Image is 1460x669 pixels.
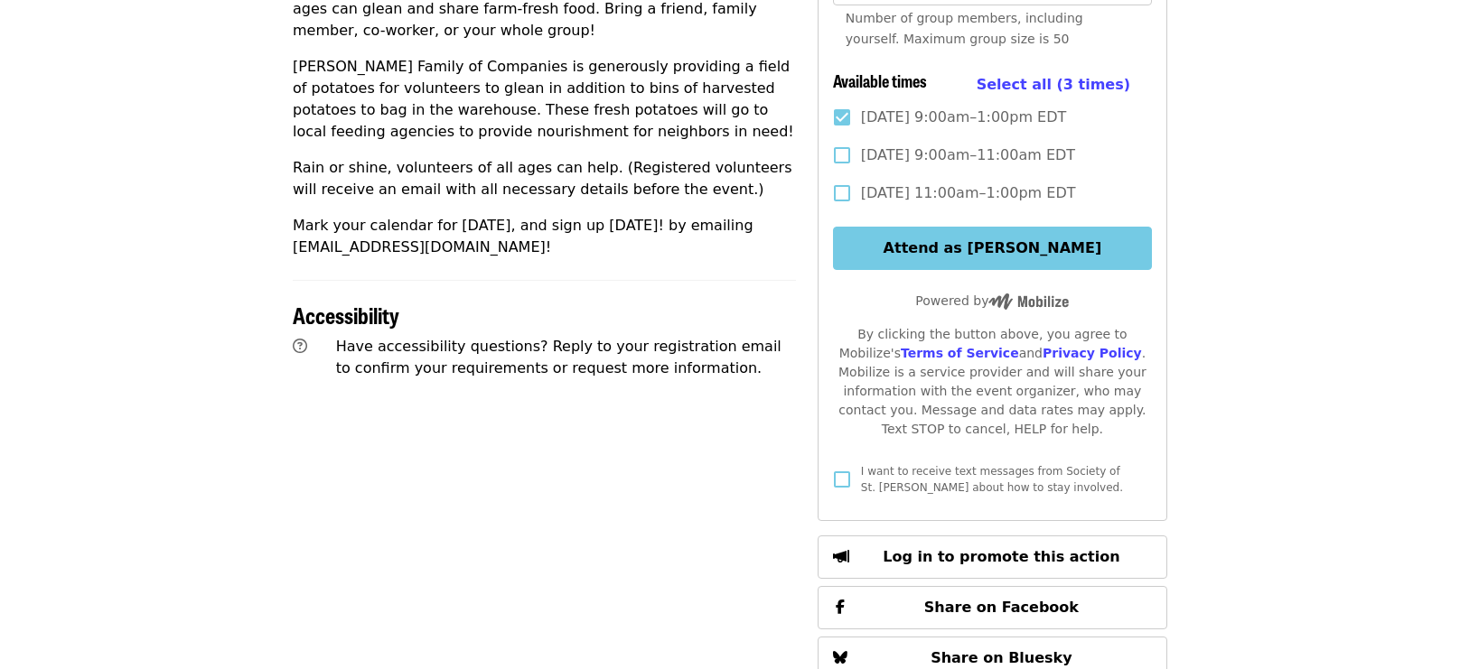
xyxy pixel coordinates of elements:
[861,107,1066,128] span: [DATE] 9:00am–1:00pm EDT
[931,649,1072,666] span: Share on Bluesky
[977,71,1130,98] button: Select all (3 times)
[818,535,1167,579] button: Log in to promote this action
[336,338,781,376] span: Have accessibility questions? Reply to your registration email to confirm your requirements or re...
[833,69,927,92] span: Available times
[818,586,1167,629] button: Share on Facebook
[915,293,1069,308] span: Powered by
[293,338,307,355] i: question-circle icon
[861,182,1076,204] span: [DATE] 11:00am–1:00pm EDT
[293,299,399,330] span: Accessibility
[977,76,1130,93] span: Select all (3 times)
[861,465,1123,494] span: I want to receive text messages from Society of St. [PERSON_NAME] about how to stay involved.
[833,325,1152,439] div: By clicking the button above, you agree to Mobilize's and . Mobilize is a service provider and wi...
[1043,346,1142,360] a: Privacy Policy
[861,144,1075,166] span: [DATE] 9:00am–11:00am EDT
[293,215,796,258] p: Mark your calendar for [DATE], and sign up [DATE]! by emailing [EMAIL_ADDRESS][DOMAIN_NAME]!
[924,599,1079,616] span: Share on Facebook
[293,157,796,200] p: Rain or shine, volunteers of all ages can help. (Registered volunteers will receive an email with...
[883,548,1119,565] span: Log in to promote this action
[846,11,1083,46] span: Number of group members, including yourself. Maximum group size is 50
[901,346,1019,360] a: Terms of Service
[988,293,1069,310] img: Powered by Mobilize
[293,56,796,143] p: [PERSON_NAME] Family of Companies is generously providing a field of potatoes for volunteers to g...
[833,227,1152,270] button: Attend as [PERSON_NAME]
